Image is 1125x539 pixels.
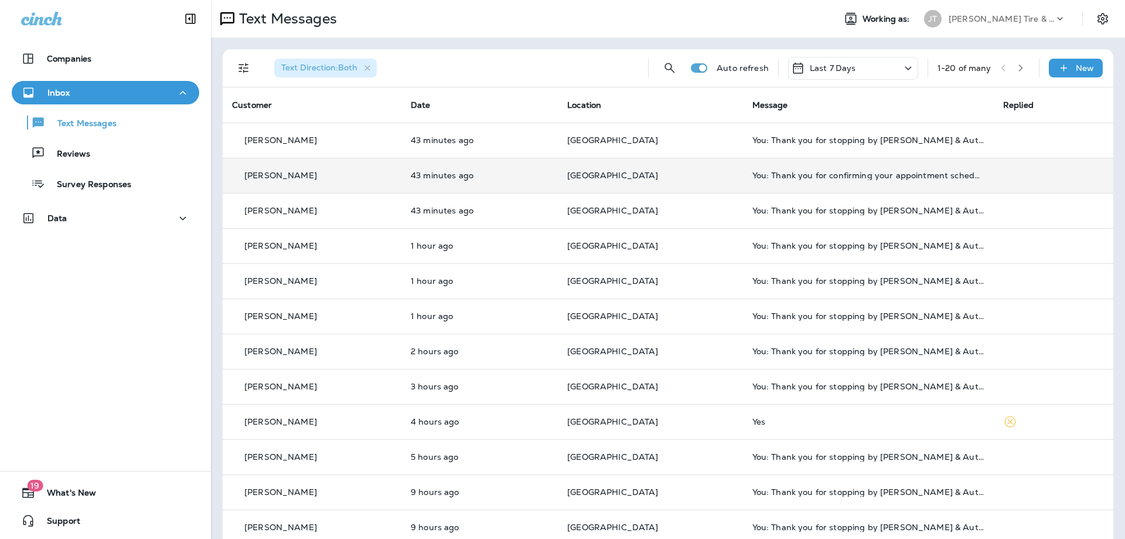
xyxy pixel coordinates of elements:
[567,311,658,321] span: [GEOGRAPHIC_DATA]
[12,481,199,504] button: 19What's New
[949,14,1054,23] p: [PERSON_NAME] Tire & Auto
[234,10,337,28] p: Text Messages
[27,480,43,491] span: 19
[12,81,199,104] button: Inbox
[244,487,317,497] p: [PERSON_NAME]
[244,135,317,145] p: [PERSON_NAME]
[411,135,548,145] p: Sep 9, 2025 04:58 PM
[244,241,317,250] p: [PERSON_NAME]
[47,213,67,223] p: Data
[244,347,317,356] p: [PERSON_NAME]
[411,452,548,462] p: Sep 9, 2025 11:58 AM
[46,118,117,130] p: Text Messages
[281,62,357,73] span: Text Direction : Both
[567,240,658,251] span: [GEOGRAPHIC_DATA]
[411,487,548,497] p: Sep 9, 2025 08:03 AM
[244,171,317,180] p: [PERSON_NAME]
[567,346,658,357] span: [GEOGRAPHIC_DATA]
[752,347,984,356] div: You: Thank you for stopping by Jensen Tire & Auto - North 90th Street. Please take 30 seconds to ...
[567,416,658,427] span: [GEOGRAPHIC_DATA]
[35,516,80,530] span: Support
[567,276,658,286] span: [GEOGRAPHIC_DATA]
[567,205,658,216] span: [GEOGRAPHIC_DATA]
[1003,100,1034,110] span: Replied
[567,487,658,497] span: [GEOGRAPHIC_DATA]
[244,276,317,286] p: [PERSON_NAME]
[174,7,207,30] button: Collapse Sidebar
[567,381,658,392] span: [GEOGRAPHIC_DATA]
[752,135,984,145] div: You: Thank you for stopping by Jensen Tire & Auto - North 90th Street. Please take 30 seconds to ...
[35,488,96,502] span: What's New
[411,276,548,286] p: Sep 9, 2025 04:00 PM
[862,14,912,24] span: Working as:
[244,417,317,426] p: [PERSON_NAME]
[717,63,769,73] p: Auto refresh
[567,100,601,110] span: Location
[12,110,199,135] button: Text Messages
[411,382,548,391] p: Sep 9, 2025 02:24 PM
[411,171,548,180] p: Sep 9, 2025 04:58 PM
[752,206,984,215] div: You: Thank you for stopping by Jensen Tire & Auto - North 90th Street. Please take 30 seconds to ...
[752,171,984,180] div: You: Thank you for confirming your appointment scheduled for 09/10/2025 12:30 PM with North 90th ...
[567,135,658,145] span: [GEOGRAPHIC_DATA]
[411,206,548,215] p: Sep 9, 2025 04:58 PM
[810,63,856,73] p: Last 7 Days
[752,417,984,426] div: Yes
[1092,8,1113,29] button: Settings
[411,311,548,321] p: Sep 9, 2025 03:48 PM
[752,523,984,532] div: You: Thank you for stopping by Jensen Tire & Auto - North 90th Street. Please take 30 seconds to ...
[244,311,317,321] p: [PERSON_NAME]
[12,206,199,230] button: Data
[752,241,984,250] div: You: Thank you for stopping by Jensen Tire & Auto - North 90th Street. Please take 30 seconds to ...
[244,452,317,462] p: [PERSON_NAME]
[232,100,272,110] span: Customer
[274,59,377,77] div: Text Direction:Both
[411,241,548,250] p: Sep 9, 2025 04:00 PM
[47,88,70,97] p: Inbox
[244,382,317,391] p: [PERSON_NAME]
[45,179,131,191] p: Survey Responses
[567,452,658,462] span: [GEOGRAPHIC_DATA]
[752,276,984,286] div: You: Thank you for stopping by Jensen Tire & Auto - North 90th Street. Please take 30 seconds to ...
[752,382,984,391] div: You: Thank you for stopping by Jensen Tire & Auto - North 90th Street. Please take 30 seconds to ...
[411,523,548,532] p: Sep 9, 2025 08:03 AM
[12,141,199,165] button: Reviews
[752,452,984,462] div: You: Thank you for stopping by Jensen Tire & Auto - North 90th Street. Please take 30 seconds to ...
[244,523,317,532] p: [PERSON_NAME]
[12,171,199,196] button: Survey Responses
[12,509,199,533] button: Support
[45,149,90,160] p: Reviews
[924,10,942,28] div: JT
[411,417,548,426] p: Sep 9, 2025 01:38 PM
[232,56,255,80] button: Filters
[411,347,548,356] p: Sep 9, 2025 03:17 PM
[752,100,788,110] span: Message
[567,522,658,533] span: [GEOGRAPHIC_DATA]
[47,54,91,63] p: Companies
[658,56,681,80] button: Search Messages
[567,170,658,181] span: [GEOGRAPHIC_DATA]
[752,487,984,497] div: You: Thank you for stopping by Jensen Tire & Auto - North 90th Street. Please take 30 seconds to ...
[937,63,991,73] div: 1 - 20 of many
[1076,63,1094,73] p: New
[411,100,431,110] span: Date
[752,311,984,321] div: You: Thank you for stopping by Jensen Tire & Auto - North 90th Street. Please take 30 seconds to ...
[244,206,317,215] p: [PERSON_NAME]
[12,47,199,70] button: Companies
